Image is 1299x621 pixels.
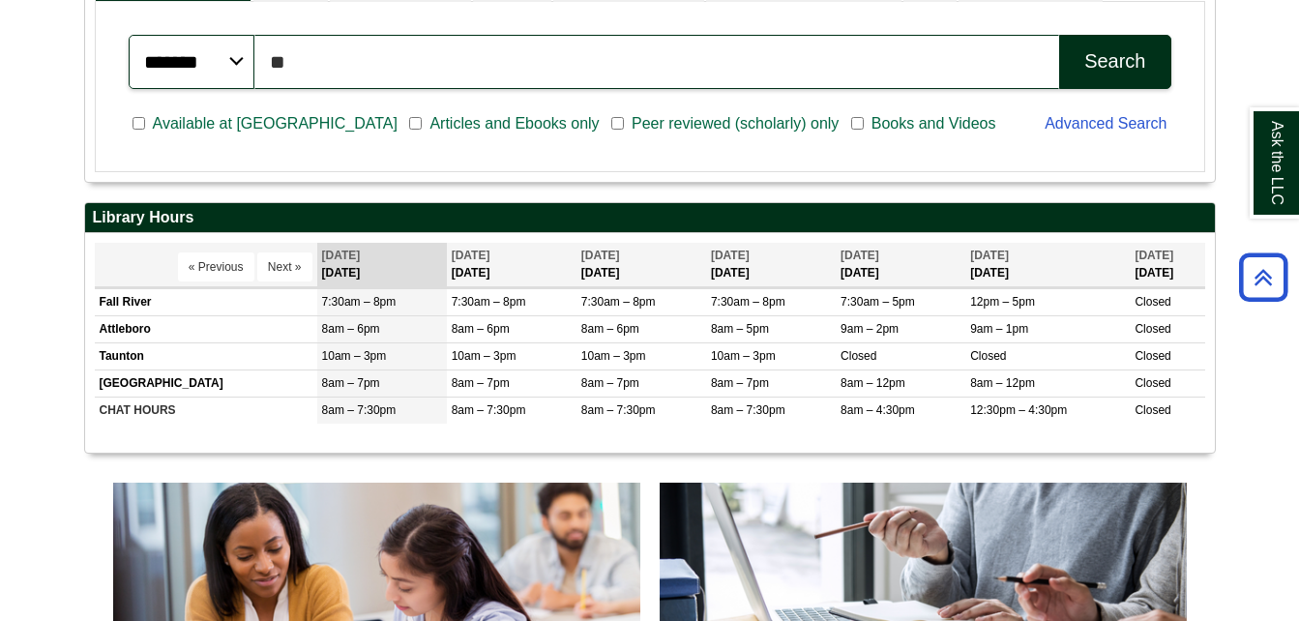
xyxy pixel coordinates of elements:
[836,243,965,286] th: [DATE]
[95,398,317,425] td: CHAT HOURS
[581,376,639,390] span: 8am – 7pm
[970,322,1028,336] span: 9am – 1pm
[95,343,317,370] td: Taunton
[581,322,639,336] span: 8am – 6pm
[711,295,785,309] span: 7:30am – 8pm
[317,243,447,286] th: [DATE]
[322,376,380,390] span: 8am – 7pm
[1084,50,1145,73] div: Search
[322,403,397,417] span: 8am – 7:30pm
[95,315,317,342] td: Attleboro
[706,243,836,286] th: [DATE]
[1135,249,1173,262] span: [DATE]
[965,243,1130,286] th: [DATE]
[322,322,380,336] span: 8am – 6pm
[970,249,1009,262] span: [DATE]
[1135,322,1170,336] span: Closed
[452,295,526,309] span: 7:30am – 8pm
[409,115,422,133] input: Articles and Ebooks only
[711,249,750,262] span: [DATE]
[85,203,1215,233] h2: Library Hours
[581,295,656,309] span: 7:30am – 8pm
[864,112,1004,135] span: Books and Videos
[452,403,526,417] span: 8am – 7:30pm
[95,370,317,398] td: [GEOGRAPHIC_DATA]
[322,349,387,363] span: 10am – 3pm
[1059,35,1170,89] button: Search
[581,403,656,417] span: 8am – 7:30pm
[1232,264,1294,290] a: Back to Top
[711,322,769,336] span: 8am – 5pm
[133,115,145,133] input: Available at [GEOGRAPHIC_DATA]
[452,322,510,336] span: 8am – 6pm
[970,376,1035,390] span: 8am – 12pm
[1135,376,1170,390] span: Closed
[1135,349,1170,363] span: Closed
[624,112,846,135] span: Peer reviewed (scholarly) only
[452,376,510,390] span: 8am – 7pm
[447,243,576,286] th: [DATE]
[576,243,706,286] th: [DATE]
[841,376,905,390] span: 8am – 12pm
[841,403,915,417] span: 8am – 4:30pm
[1135,403,1170,417] span: Closed
[581,349,646,363] span: 10am – 3pm
[1130,243,1204,286] th: [DATE]
[711,349,776,363] span: 10am – 3pm
[841,295,915,309] span: 7:30am – 5pm
[841,349,876,363] span: Closed
[257,252,312,281] button: Next »
[178,252,254,281] button: « Previous
[841,322,899,336] span: 9am – 2pm
[581,249,620,262] span: [DATE]
[95,288,317,315] td: Fall River
[851,115,864,133] input: Books and Videos
[452,249,490,262] span: [DATE]
[1045,115,1166,132] a: Advanced Search
[1135,295,1170,309] span: Closed
[970,403,1067,417] span: 12:30pm – 4:30pm
[970,349,1006,363] span: Closed
[145,112,405,135] span: Available at [GEOGRAPHIC_DATA]
[322,249,361,262] span: [DATE]
[970,295,1035,309] span: 12pm – 5pm
[322,295,397,309] span: 7:30am – 8pm
[422,112,606,135] span: Articles and Ebooks only
[841,249,879,262] span: [DATE]
[611,115,624,133] input: Peer reviewed (scholarly) only
[711,403,785,417] span: 8am – 7:30pm
[452,349,517,363] span: 10am – 3pm
[711,376,769,390] span: 8am – 7pm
